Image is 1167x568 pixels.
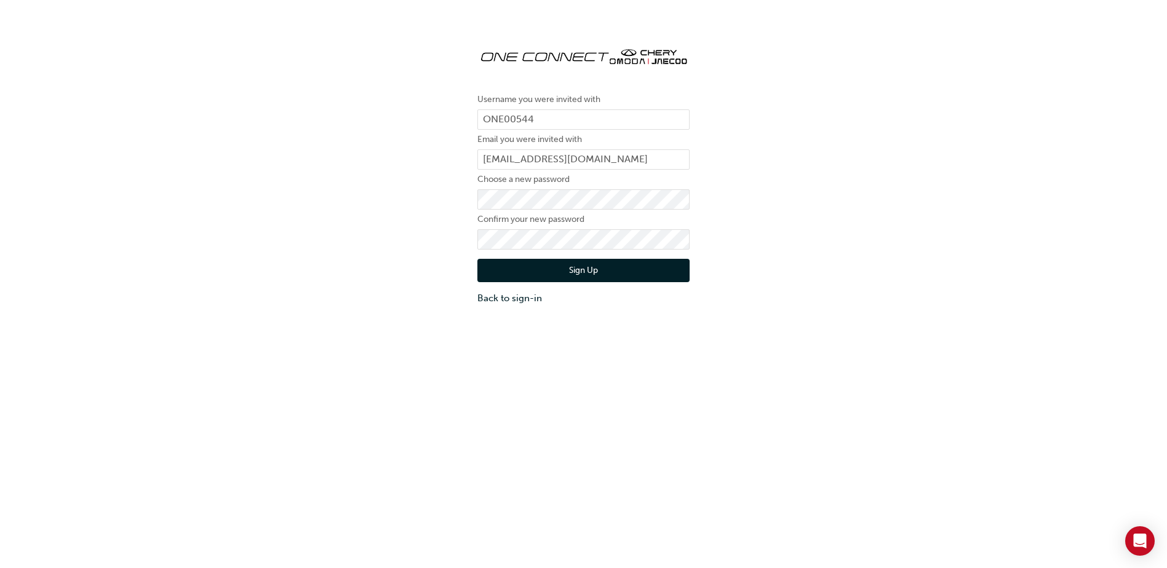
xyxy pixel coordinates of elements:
label: Email you were invited with [477,132,690,147]
button: Sign Up [477,259,690,282]
input: Username [477,109,690,130]
div: Open Intercom Messenger [1125,526,1155,556]
label: Confirm your new password [477,212,690,227]
label: Choose a new password [477,172,690,187]
img: oneconnect [477,37,690,74]
a: Back to sign-in [477,291,690,306]
label: Username you were invited with [477,92,690,107]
